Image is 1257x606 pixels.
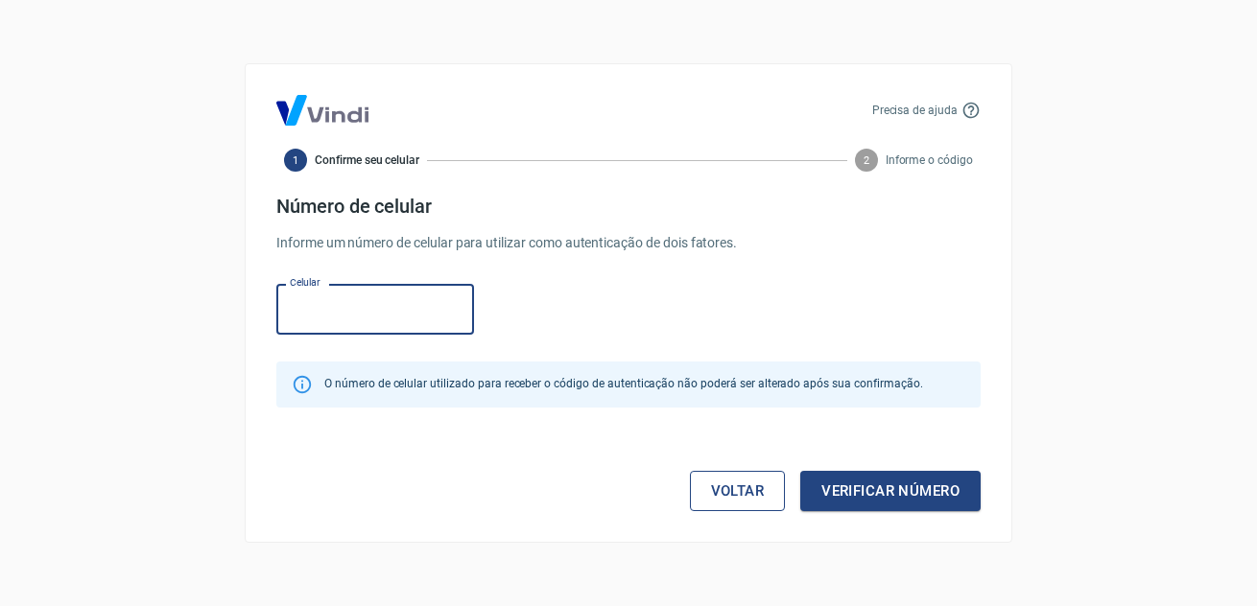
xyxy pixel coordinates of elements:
[886,151,973,169] span: Informe o código
[800,471,981,511] button: Verificar número
[293,154,298,167] text: 1
[276,233,981,253] p: Informe um número de celular para utilizar como autenticação de dois fatores.
[290,275,320,290] label: Celular
[864,154,869,167] text: 2
[276,95,368,126] img: Logo Vind
[315,151,419,169] span: Confirme seu celular
[872,102,958,119] p: Precisa de ajuda
[690,471,786,511] a: Voltar
[276,195,981,218] h4: Número de celular
[324,367,922,402] div: O número de celular utilizado para receber o código de autenticação não poderá ser alterado após ...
